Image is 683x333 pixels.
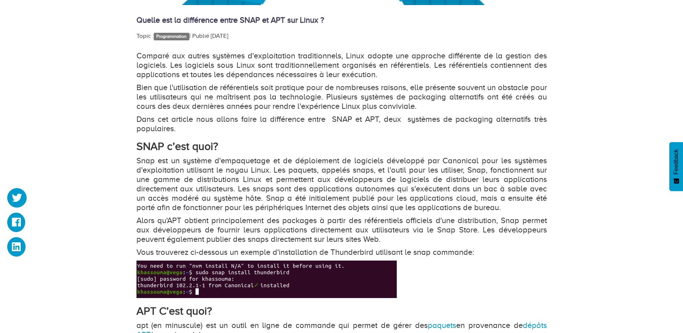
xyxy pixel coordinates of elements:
iframe: Drift Widget Chat Controller [647,297,674,324]
p: Vous trouverez ci-dessous un exemple d'installation de Thunderbird utilisant le snap commande: [136,248,547,257]
p: Alors qu'APT obtient principalement des packages à partir des référentiels officiels d'une distri... [136,216,547,244]
img: aufa-A8FQEfOuNZhtEQJmUqY_NOxk_cH_aw5j91OOCsBZBzKAPi3zuT3TKvZOGCGremhFCOyw6SFE8RTs4YLvPeaQOl3Wyizs... [136,261,397,298]
span: Feedback [673,149,679,174]
a: dépôts [523,321,547,330]
p: Bien que l'utilisation de référentiels soit pratique pour de nombreuses raisons, elle présente so... [136,83,547,111]
p: Comparé aux autres systèmes d'exploitation traditionnels, Linux adopte une approche différente de... [136,51,547,79]
a: paquets [428,321,456,330]
strong: APT C’est quoi? [136,305,212,317]
span: Topic : | [136,32,191,39]
p: Snap est un système d'empaquetage et de déploiement de logiciels développé par Canonical pour les... [136,156,547,212]
span: Publié [DATE] [192,32,228,39]
p: Dans cet article nous allons faire la différence entre SNAP et APT, deux systèmes de packaging al... [136,115,547,133]
iframe: Drift Widget Chat Window [535,222,679,301]
a: Programmation [154,33,189,40]
button: Feedback - Afficher l’enquête [669,142,683,191]
h4: Quelle est la différence entre SNAP et APT sur Linux ? [136,16,547,25]
strong: SNAP c’est quoi? [136,140,218,152]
